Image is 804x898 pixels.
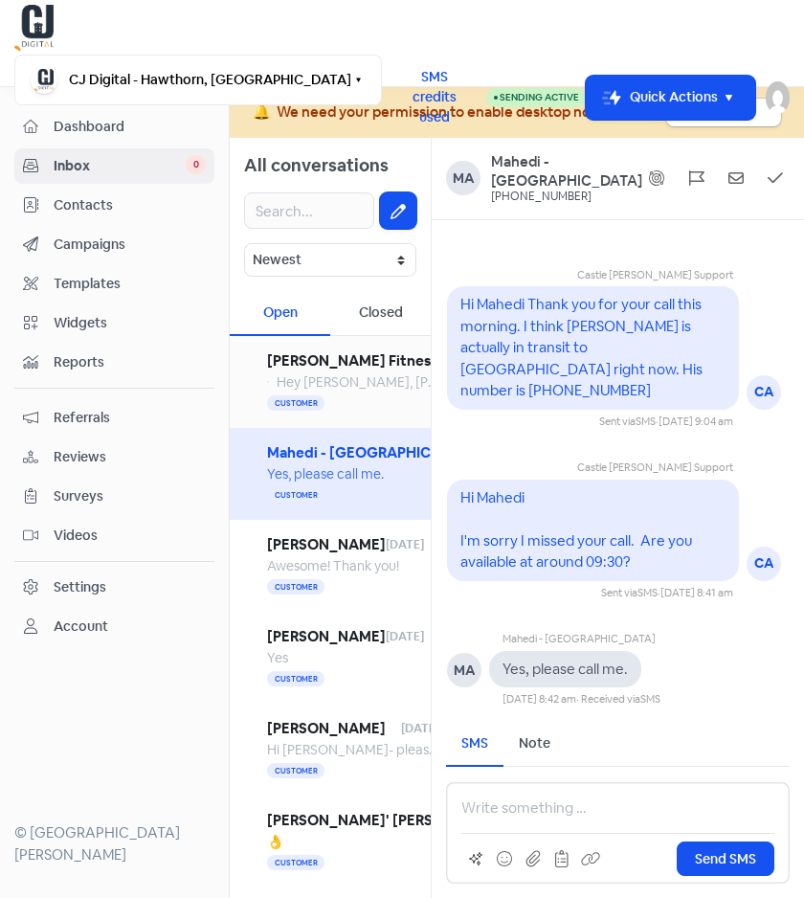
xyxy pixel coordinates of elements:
[230,291,330,336] div: Open
[267,579,324,595] span: Customer
[386,536,424,553] span: [DATE]
[244,192,374,229] input: Search...
[460,488,695,572] pre: Hi Mahedi I'm sorry I missed your call. Are you available at around 09:30?
[461,733,488,753] div: SMS
[186,155,206,174] span: 0
[401,720,439,737] span: [DATE]
[642,164,671,192] button: Show system messages
[766,81,790,114] img: User
[14,266,214,302] a: Templates
[446,161,480,195] div: Ma
[386,628,424,645] span: [DATE]
[586,76,755,121] button: Quick Actions
[599,415,659,428] span: Sent via ·
[722,164,750,192] button: Mark as unread
[519,733,550,753] div: Note
[500,91,579,103] span: Sending Active
[695,849,756,869] span: Send SMS
[640,692,660,706] span: SMS
[267,626,386,648] span: [PERSON_NAME]
[502,631,660,651] div: Mahedi - [GEOGRAPHIC_DATA]
[267,671,324,686] span: Customer
[14,822,214,865] div: © [GEOGRAPHIC_DATA][PERSON_NAME]
[491,152,642,190] a: Mahedi - [GEOGRAPHIC_DATA]
[502,460,733,480] div: Castle [PERSON_NAME] Support
[267,534,386,556] span: [PERSON_NAME]
[502,267,733,287] div: Castle [PERSON_NAME] Support
[330,291,431,336] div: Closed
[502,660,628,678] pre: Yes, please call me.
[54,577,106,597] div: Settings
[267,741,648,758] span: Hi [PERSON_NAME]- please call me and I'll do the 2FA with you
[382,87,486,105] a: SMS credits used
[502,691,576,707] div: [DATE] 8:42 am
[54,313,206,333] span: Widgets
[267,557,399,574] span: Awesome! Thank you!
[447,653,481,687] div: MA
[14,148,214,184] a: Inbox 0
[659,414,733,430] div: [DATE] 9:04 am
[267,442,482,464] span: Mahedi - [GEOGRAPHIC_DATA]
[14,188,214,223] a: Contacts
[267,350,437,372] span: [PERSON_NAME] Fitness
[14,609,214,644] a: Account
[14,400,214,436] a: Referrals
[267,855,324,870] span: Customer
[54,156,186,176] span: Inbox
[14,570,214,605] a: Settings
[636,415,656,428] span: SMS
[398,67,470,127] span: SMS credits used
[14,518,214,553] a: Videos
[54,235,206,255] span: Campaigns
[267,810,511,832] span: [PERSON_NAME]' [PERSON_NAME]
[267,763,324,778] span: Customer
[14,479,214,514] a: Surveys
[244,154,389,176] span: All conversations
[54,447,206,467] span: Reviews
[677,842,774,876] button: Send SMS
[267,465,384,483] span: Yes, please call me.
[54,352,206,372] span: Reports
[576,691,660,707] div: · Received via
[267,395,324,411] span: Customer
[267,833,283,850] span: 👌
[601,586,660,599] span: Sent via ·
[14,55,382,105] button: CJ Digital - Hawthorn, [GEOGRAPHIC_DATA]
[637,586,658,599] span: SMS
[54,408,206,428] span: Referrals
[267,487,324,503] span: Customer
[761,164,790,192] button: Mark as closed
[54,617,108,637] div: Account
[14,345,214,380] a: Reports
[747,375,781,410] div: CA
[54,486,206,506] span: Surveys
[682,164,711,192] button: Flag conversation
[54,274,206,294] span: Templates
[14,305,214,341] a: Widgets
[267,718,401,740] span: [PERSON_NAME]
[660,585,733,601] div: [DATE] 8:41 am
[486,87,586,109] a: Sending Active
[54,526,206,546] span: Videos
[54,195,206,215] span: Contacts
[267,649,288,666] span: Yes
[747,547,781,581] div: CA
[14,439,214,475] a: Reviews
[14,227,214,262] a: Campaigns
[460,295,705,399] pre: Hi Mahedi Thank you for your call this morning. I think [PERSON_NAME] is actually in transit to [...
[491,190,592,205] div: [PHONE_NUMBER]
